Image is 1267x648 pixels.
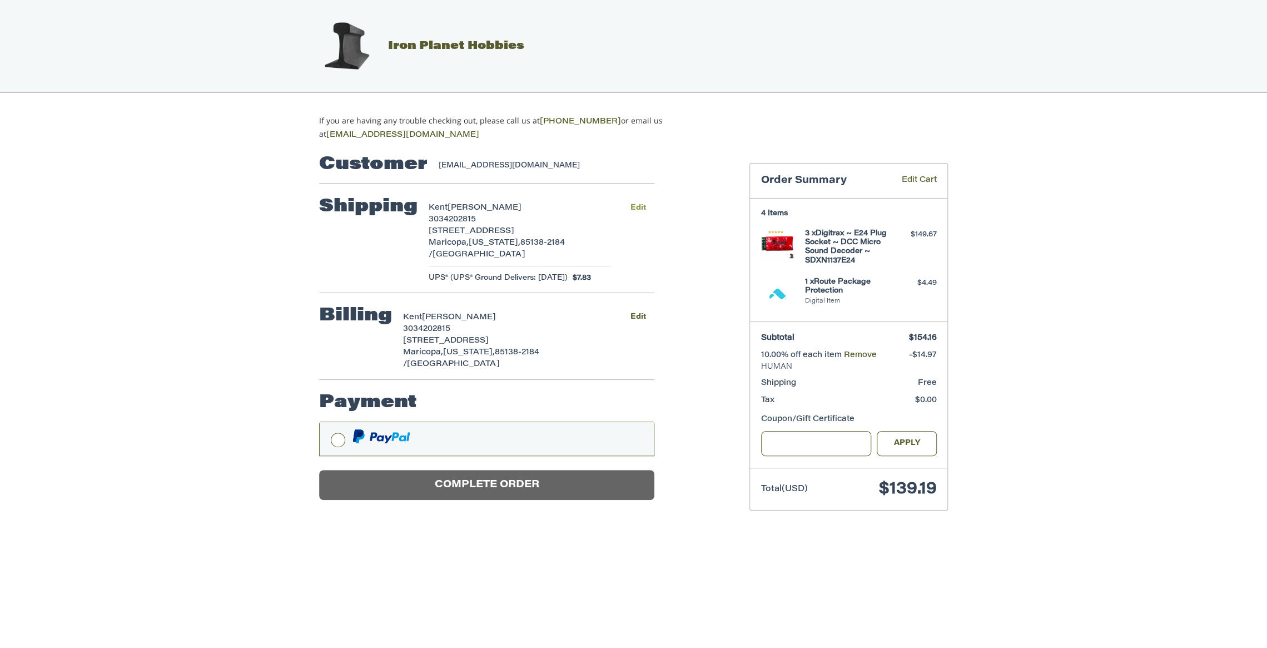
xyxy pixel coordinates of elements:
span: $139.19 [879,481,937,498]
span: [GEOGRAPHIC_DATA] [433,251,525,259]
span: 3034202815 [403,325,450,333]
span: Maricopa, [403,349,443,357]
span: [STREET_ADDRESS] [403,337,489,345]
input: Gift Certificate or Coupon Code [761,431,872,456]
span: Kent [403,314,422,321]
div: Coupon/Gift Certificate [761,414,937,426]
button: Apply [877,431,937,456]
img: Iron Planet Hobbies [319,18,374,74]
h4: 1 x Route Package Protection [805,278,890,296]
a: Remove [844,352,877,359]
div: $149.67 [893,229,937,240]
span: Free [918,379,937,387]
button: Edit [622,309,654,325]
span: -$14.97 [909,352,937,359]
button: Edit [622,200,654,216]
div: $4.49 [893,278,937,289]
span: $154.16 [909,334,937,342]
h2: Customer [319,154,428,176]
img: PayPal icon [352,429,410,443]
span: Total (USD) [761,485,808,493]
span: $7.83 [568,273,592,284]
span: 10.00% off each item [761,352,844,359]
a: [EMAIL_ADDRESS][DOMAIN_NAME] [326,131,479,139]
h2: Payment [319,392,417,414]
span: [PERSON_NAME] [422,314,496,321]
h2: Billing [319,305,392,327]
p: If you are having any trouble checking out, please call us at or email us at [319,115,698,141]
h2: Shipping [319,196,418,218]
span: [GEOGRAPHIC_DATA] [407,360,500,368]
span: UPS® (UPS® Ground Delivers: [DATE]) [429,273,568,284]
h3: Order Summary [761,175,886,187]
a: Iron Planet Hobbies [307,41,524,52]
span: Subtotal [761,334,794,342]
span: Tax [761,397,774,404]
span: [US_STATE], [469,239,520,247]
span: Kent [429,204,448,212]
span: [STREET_ADDRESS] [429,227,514,235]
span: HUMAN [761,362,937,373]
a: [PHONE_NUMBER] [540,118,621,126]
span: Shipping [761,379,796,387]
h3: 4 Items [761,209,937,218]
div: [EMAIL_ADDRESS][DOMAIN_NAME] [439,160,644,171]
span: Maricopa, [429,239,469,247]
span: $0.00 [915,397,937,404]
span: 3034202815 [429,216,476,224]
a: Edit Cart [886,175,937,187]
span: Iron Planet Hobbies [388,41,524,52]
span: 85138-2184 / [403,349,539,368]
button: Complete order [319,470,654,501]
span: [PERSON_NAME] [448,204,521,212]
li: Digital Item [805,297,890,306]
span: [US_STATE], [443,349,495,357]
h4: 3 x Digitrax ~ E24 Plug Socket ~ DCC Micro Sound Decoder ~ SDXN1137E24 [805,229,890,265]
